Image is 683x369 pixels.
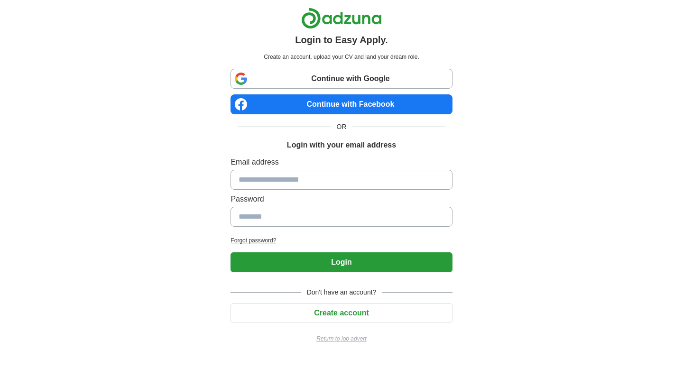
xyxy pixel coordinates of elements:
p: Create an account, upload your CV and land your dream role. [232,53,450,61]
label: Password [231,194,452,205]
span: OR [331,122,352,132]
button: Login [231,252,452,272]
a: Return to job advert [231,334,452,343]
span: Don't have an account? [301,287,382,297]
img: Adzuna logo [301,8,382,29]
h1: Login with your email address [287,139,396,151]
button: Create account [231,303,452,323]
h1: Login to Easy Apply. [295,33,388,47]
a: Create account [231,309,452,317]
a: Forgot password? [231,236,452,245]
a: Continue with Facebook [231,94,452,114]
label: Email address [231,157,452,168]
a: Continue with Google [231,69,452,89]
